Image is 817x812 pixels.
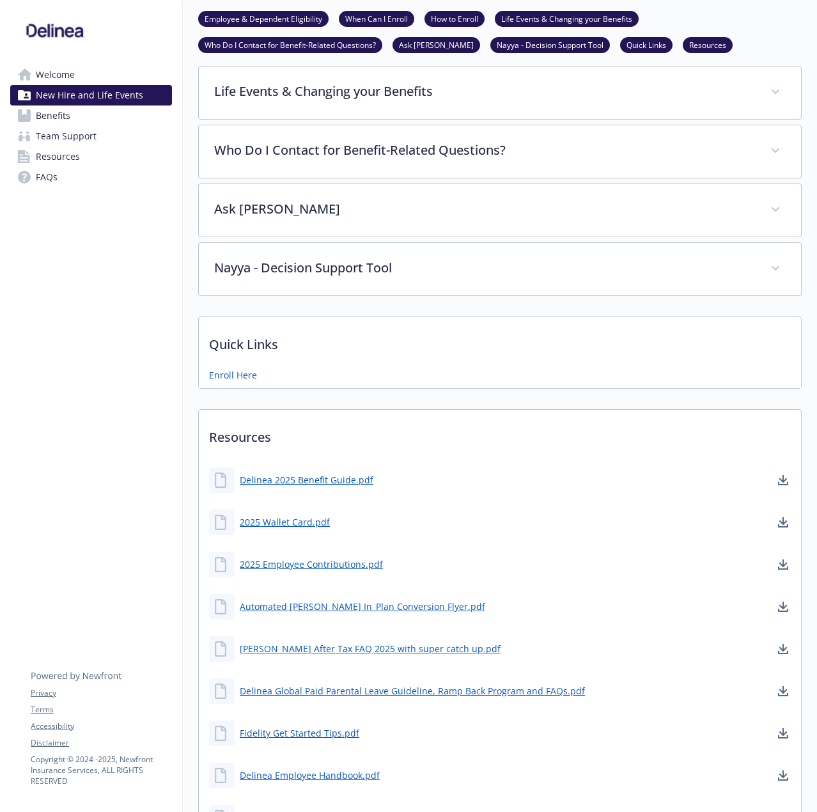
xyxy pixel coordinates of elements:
[240,642,501,655] a: [PERSON_NAME] After Tax FAQ 2025 with super catch up.pdf
[775,726,791,741] a: download document
[198,12,329,24] a: Employee & Dependent Eligibility
[10,146,172,167] a: Resources
[199,184,801,237] div: Ask [PERSON_NAME]
[10,65,172,85] a: Welcome
[199,125,801,178] div: Who Do I Contact for Benefit-Related Questions?
[775,472,791,488] a: download document
[240,684,585,698] a: Delinea Global Paid Parental Leave Guideline, Ramp Back Program and FAQs.pdf
[10,167,172,187] a: FAQs
[240,600,485,613] a: Automated [PERSON_NAME] In_Plan Conversion Flyer.pdf
[10,126,172,146] a: Team Support
[775,515,791,530] a: download document
[775,683,791,699] a: download document
[339,12,414,24] a: When Can I Enroll
[240,558,383,571] a: 2025 Employee Contributions.pdf
[10,105,172,126] a: Benefits
[683,38,733,51] a: Resources
[214,199,755,219] p: Ask [PERSON_NAME]
[620,38,673,51] a: Quick Links
[240,726,359,740] a: Fidelity Get Started Tips.pdf
[199,410,801,457] p: Resources
[199,243,801,295] div: Nayya - Decision Support Tool
[495,12,639,24] a: Life Events & Changing your Benefits
[490,38,610,51] a: Nayya - Decision Support Tool
[240,515,330,529] a: 2025 Wallet Card.pdf
[36,105,70,126] span: Benefits
[214,258,755,277] p: Nayya - Decision Support Tool
[240,769,380,782] a: Delinea Employee Handbook.pdf
[31,704,171,715] a: Terms
[31,687,171,699] a: Privacy
[198,38,382,51] a: Who Do I Contact for Benefit-Related Questions?
[775,599,791,614] a: download document
[36,167,58,187] span: FAQs
[31,754,171,786] p: Copyright © 2024 - 2025 , Newfront Insurance Services, ALL RIGHTS RESERVED
[10,85,172,105] a: New Hire and Life Events
[36,85,143,105] span: New Hire and Life Events
[36,65,75,85] span: Welcome
[36,146,80,167] span: Resources
[775,768,791,783] a: download document
[214,82,755,101] p: Life Events & Changing your Benefits
[31,737,171,749] a: Disclaimer
[209,368,257,382] a: Enroll Here
[775,557,791,572] a: download document
[393,38,480,51] a: Ask [PERSON_NAME]
[31,721,171,732] a: Accessibility
[424,12,485,24] a: How to Enroll
[36,126,97,146] span: Team Support
[214,141,755,160] p: Who Do I Contact for Benefit-Related Questions?
[199,66,801,119] div: Life Events & Changing your Benefits
[240,473,373,487] a: Delinea 2025 Benefit Guide.pdf
[775,641,791,657] a: download document
[199,317,801,364] p: Quick Links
